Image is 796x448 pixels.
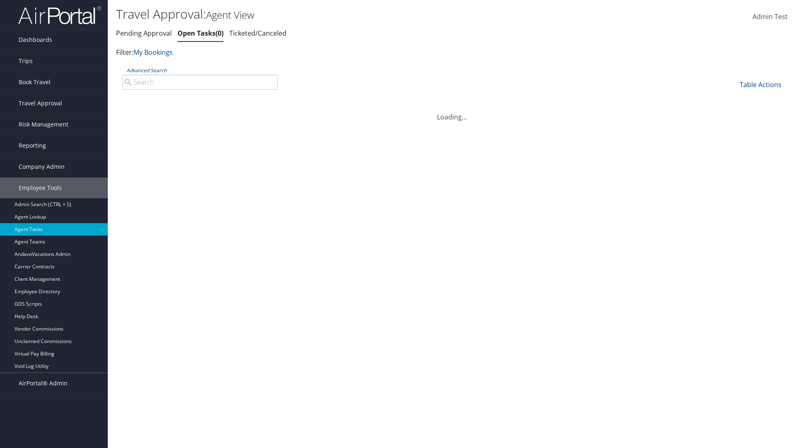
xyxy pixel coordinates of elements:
[177,29,223,38] a: Open Tasks0
[133,48,173,57] a: My Bookings
[19,156,65,177] span: Company Admin
[740,80,781,89] a: Table Actions
[19,51,33,71] span: Trips
[206,8,254,22] small: Agent View
[19,72,51,93] span: Book Travel
[122,75,278,90] input: Advanced Search
[19,93,62,114] span: Travel Approval
[19,135,46,156] span: Reporting
[19,178,62,198] span: Employee Tools
[216,29,223,38] span: 0
[752,4,788,30] a: Admin Test
[19,29,52,50] span: Dashboards
[126,67,167,74] a: Advanced Search
[116,47,564,58] p: Filter:
[229,29,286,38] a: Ticketed/Canceled
[18,5,101,25] img: airportal-logo.png
[19,114,68,135] span: Risk Management
[116,29,172,38] a: Pending Approval
[752,12,788,21] span: Admin Test
[116,5,564,23] h1: Travel Approval:
[19,373,68,394] span: AirPortal® Admin
[116,102,788,122] div: Loading...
